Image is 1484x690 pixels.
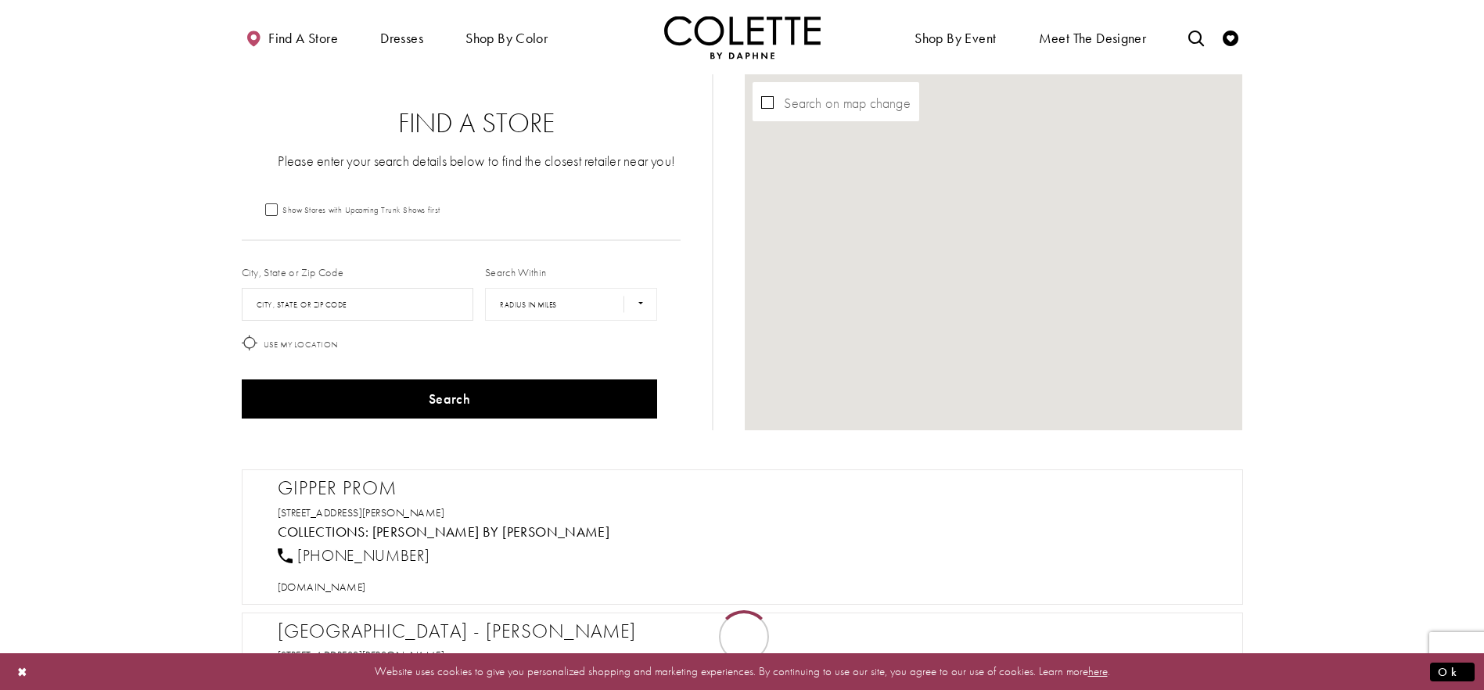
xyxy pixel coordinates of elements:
a: Check Wishlist [1219,16,1242,59]
a: Opens in new tab [278,580,366,594]
img: Colette by Daphne [664,16,821,59]
a: Visit Home Page [664,16,821,59]
a: Meet the designer [1035,16,1151,59]
span: Shop By Event [911,16,1000,59]
span: Dresses [380,31,423,46]
div: Map with store locations [745,74,1242,430]
h2: Find a Store [273,108,681,139]
a: [PHONE_NUMBER] [278,545,430,566]
a: here [1088,663,1108,679]
a: Opens in new tab [278,505,445,519]
a: Opens in new tab [278,648,445,662]
span: Shop By Event [914,31,996,46]
h2: Gipper Prom [278,476,1223,500]
span: [PHONE_NUMBER] [297,545,429,566]
p: Please enter your search details below to find the closest retailer near you! [273,151,681,171]
button: Submit Dialog [1430,662,1475,681]
span: [DOMAIN_NAME] [278,580,366,594]
span: Find a store [268,31,338,46]
label: Search Within [485,264,546,280]
span: Show Stores with Upcoming Trunk Shows first [282,204,440,215]
span: Shop by color [462,16,552,59]
a: Visit Colette by Daphne page - Opens in new tab [372,523,610,541]
label: City, State or Zip Code [242,264,344,280]
a: Toggle search [1184,16,1208,59]
button: Close Dialog [9,658,36,685]
button: Search [242,379,658,419]
span: Shop by color [465,31,548,46]
p: Website uses cookies to give you personalized shopping and marketing experiences. By continuing t... [113,661,1371,682]
h2: [GEOGRAPHIC_DATA] - [PERSON_NAME] [278,620,1223,643]
span: Collections: [278,523,369,541]
span: Dresses [376,16,427,59]
input: City, State, or ZIP Code [242,288,474,321]
select: Radius In Miles [485,288,657,321]
span: Meet the designer [1039,31,1147,46]
a: Find a store [242,16,342,59]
